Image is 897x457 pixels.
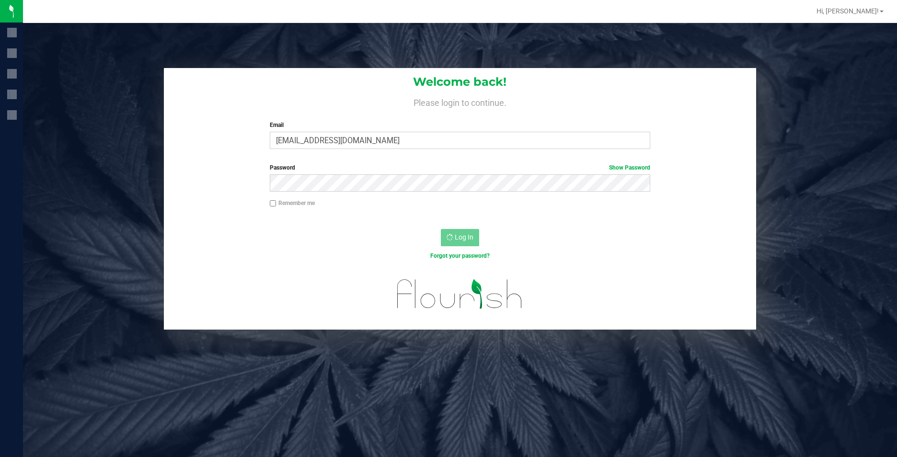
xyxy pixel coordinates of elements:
[164,76,756,88] h1: Welcome back!
[270,199,315,207] label: Remember me
[441,229,479,246] button: Log In
[816,7,879,15] span: Hi, [PERSON_NAME]!
[270,200,276,207] input: Remember me
[270,164,295,171] span: Password
[164,96,756,107] h4: Please login to continue.
[270,121,650,129] label: Email
[386,270,534,318] img: flourish_logo.svg
[455,233,473,241] span: Log In
[430,252,490,259] a: Forgot your password?
[609,164,650,171] a: Show Password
